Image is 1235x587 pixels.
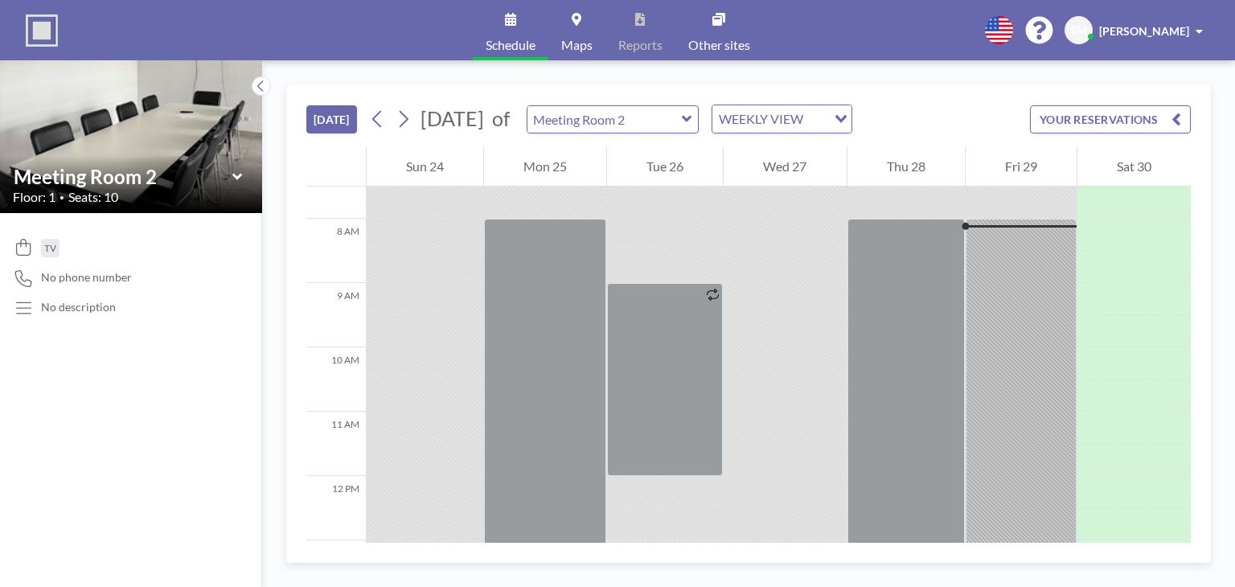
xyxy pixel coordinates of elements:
input: Search for option [808,109,825,129]
span: SM [1070,23,1087,38]
span: WEEKLY VIEW [716,109,806,129]
button: YOUR RESERVATIONS [1030,105,1191,133]
span: [DATE] [421,106,484,130]
div: 8 AM [306,219,366,283]
div: Thu 28 [847,146,965,187]
div: Mon 25 [484,146,606,187]
div: 9 AM [306,283,366,347]
span: TV [44,242,56,254]
span: Floor: 1 [13,189,55,205]
div: 7 AM [306,154,366,219]
span: Other sites [688,39,750,51]
div: No description [41,300,116,314]
span: No phone number [41,270,132,285]
input: Meeting Room 2 [527,106,682,133]
div: Search for option [712,105,851,133]
div: Wed 27 [724,146,846,187]
span: [PERSON_NAME] [1099,24,1189,38]
div: Fri 29 [966,146,1077,187]
span: of [492,106,510,131]
span: Reports [618,39,663,51]
button: [DATE] [306,105,357,133]
div: Tue 26 [607,146,723,187]
input: Meeting Room 2 [14,165,232,188]
div: 10 AM [306,347,366,412]
img: organization-logo [26,14,58,47]
div: Sun 24 [367,146,483,187]
span: Schedule [486,39,535,51]
div: 12 PM [306,476,366,540]
span: Maps [561,39,593,51]
span: Seats: 10 [68,189,118,205]
div: Sat 30 [1077,146,1191,187]
div: 11 AM [306,412,366,476]
span: • [59,192,64,203]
